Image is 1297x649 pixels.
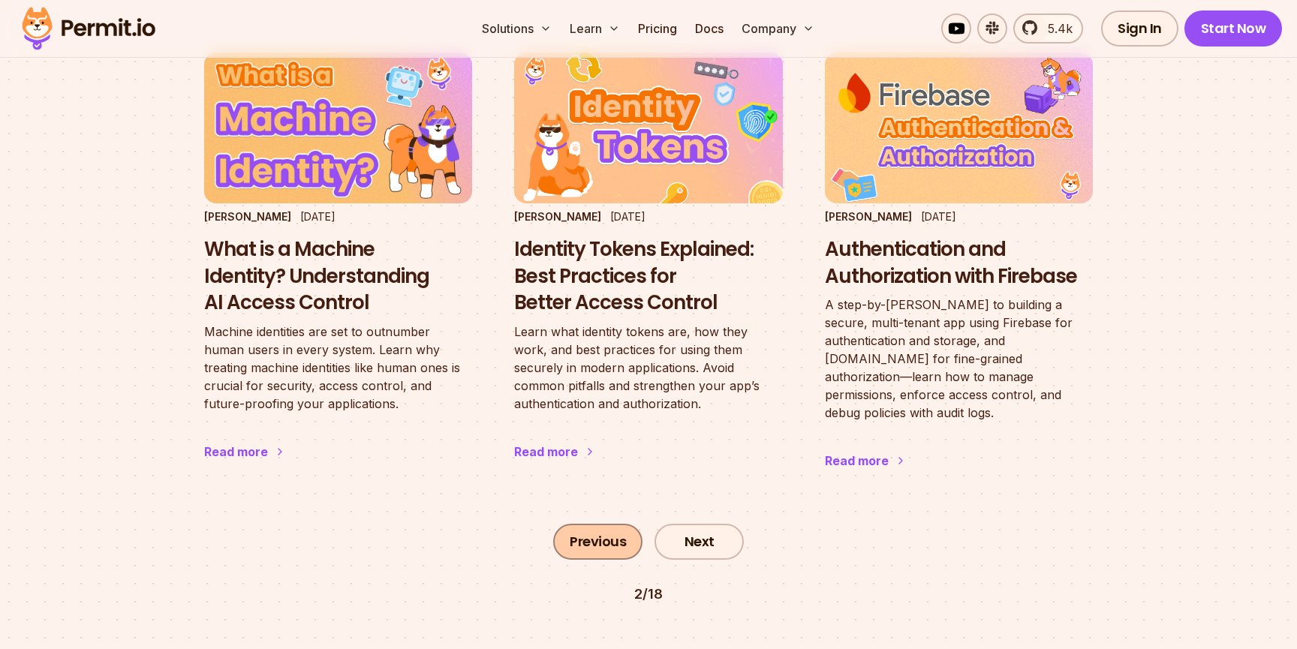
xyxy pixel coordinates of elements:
img: What is a Machine Identity? Understanding AI Access Control [204,53,472,203]
div: Read more [204,443,268,461]
time: [DATE] [610,210,645,223]
a: 5.4k [1013,14,1083,44]
span: 5.4k [1039,20,1073,38]
time: [DATE] [300,210,336,223]
p: [PERSON_NAME] [204,209,291,224]
button: Solutions [476,14,558,44]
a: Pricing [632,14,683,44]
p: [PERSON_NAME] [825,209,912,224]
a: Identity Tokens Explained: Best Practices for Better Access Control[PERSON_NAME][DATE]Identity To... [514,53,782,491]
p: [PERSON_NAME] [514,209,601,224]
button: Company [736,14,820,44]
div: Read more [514,443,578,461]
img: Permit logo [15,3,162,54]
a: Authentication and Authorization with Firebase[PERSON_NAME][DATE]Authentication and Authorization... [825,53,1093,500]
a: Next [655,524,744,560]
h3: What is a Machine Identity? Understanding AI Access Control [204,236,472,317]
p: Machine identities are set to outnumber human users in every system. Learn why treating machine i... [204,323,472,413]
img: Authentication and Authorization with Firebase [825,53,1093,203]
h3: Identity Tokens Explained: Best Practices for Better Access Control [514,236,782,317]
a: Sign In [1101,11,1178,47]
a: What is a Machine Identity? Understanding AI Access Control [PERSON_NAME][DATE]What is a Machine ... [204,53,472,491]
a: Previous [553,524,642,560]
time: [DATE] [921,210,956,223]
p: Learn what identity tokens are, how they work, and best practices for using them securely in mode... [514,323,782,413]
p: A step-by-[PERSON_NAME] to building a secure, multi-tenant app using Firebase for authentication ... [825,296,1093,422]
a: Start Now [1184,11,1283,47]
img: Identity Tokens Explained: Best Practices for Better Access Control [514,53,782,203]
button: Learn [564,14,626,44]
div: Read more [825,452,889,470]
a: Docs [689,14,730,44]
h3: Authentication and Authorization with Firebase [825,236,1093,290]
div: 2 / 18 [634,584,663,605]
